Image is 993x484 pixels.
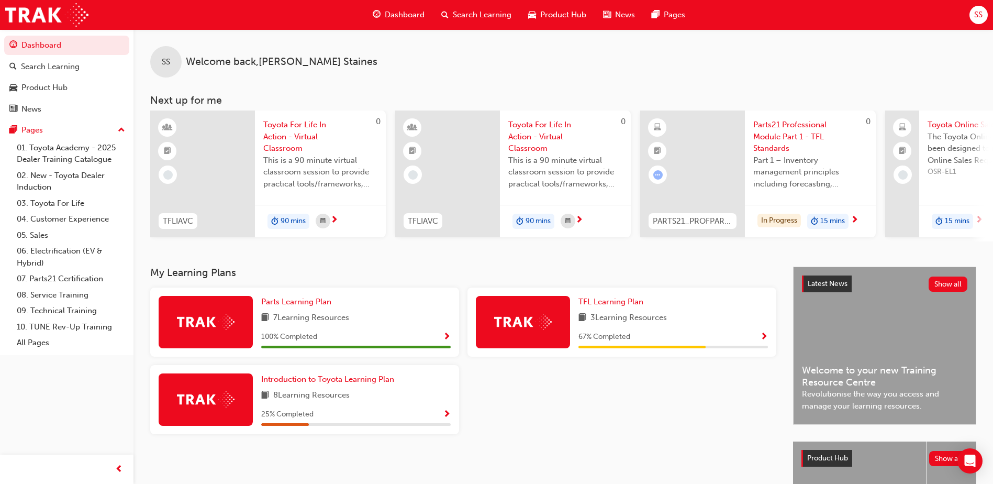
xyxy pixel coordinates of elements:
span: calendar-icon [320,215,326,228]
span: Parts Learning Plan [261,297,331,306]
h3: Next up for me [133,94,993,106]
a: Latest NewsShow allWelcome to your new Training Resource CentreRevolutionise the way you access a... [793,267,976,425]
div: Pages [21,124,43,136]
span: book-icon [578,312,586,325]
span: learningResourceType_INSTRUCTOR_LED-icon [409,121,416,135]
span: TFLIAVC [408,215,438,227]
span: next-icon [575,216,583,225]
span: Latest News [808,279,847,288]
span: booktick-icon [409,145,416,158]
span: Pages [664,9,685,21]
span: booktick-icon [654,145,661,158]
span: 3 Learning Resources [590,312,667,325]
span: learningRecordVerb_NONE-icon [408,170,418,180]
span: SS [974,9,983,21]
div: In Progress [757,214,801,228]
span: book-icon [261,389,269,402]
button: Pages [4,120,129,140]
span: 90 mins [526,215,551,227]
div: Open Intercom Messenger [957,448,983,474]
a: Dashboard [4,36,129,55]
span: pages-icon [9,126,17,135]
span: calendar-icon [565,215,571,228]
img: Trak [494,314,552,330]
span: TFLIAVC [163,215,193,227]
a: 06. Electrification (EV & Hybrid) [13,243,129,271]
span: 8 Learning Resources [273,389,350,402]
span: pages-icon [652,8,660,21]
span: Introduction to Toyota Learning Plan [261,375,394,384]
a: Product HubShow all [801,450,968,467]
span: news-icon [603,8,611,21]
a: 08. Service Training [13,287,129,303]
img: Trak [177,314,235,330]
span: Welcome back , [PERSON_NAME] Staines [186,56,377,68]
span: Toyota For Life In Action - Virtual Classroom [508,119,622,155]
span: Dashboard [385,9,425,21]
a: 03. Toyota For Life [13,195,129,212]
a: 10. TUNE Rev-Up Training [13,319,129,335]
button: Show Progress [443,408,451,421]
a: car-iconProduct Hub [520,4,595,26]
span: Parts21 Professional Module Part 1 - TFL Standards [753,119,867,155]
span: duration-icon [935,215,943,228]
a: news-iconNews [595,4,643,26]
span: booktick-icon [899,145,906,158]
span: 0 [376,117,381,126]
span: TFL Learning Plan [578,297,643,306]
img: Trak [177,391,235,408]
span: car-icon [528,8,536,21]
button: Show all [929,277,968,292]
a: 0TFLIAVCToyota For Life In Action - Virtual ClassroomThis is a 90 minute virtual classroom sessio... [150,111,386,237]
div: News [21,103,41,115]
span: News [615,9,635,21]
span: next-icon [330,216,338,225]
span: Show Progress [443,333,451,342]
div: Search Learning [21,61,80,73]
a: pages-iconPages [643,4,694,26]
span: learningRecordVerb_ATTEMPT-icon [653,170,663,180]
span: Revolutionise the way you access and manage your learning resources. [802,388,967,412]
span: learningResourceType_INSTRUCTOR_LED-icon [164,121,171,135]
span: booktick-icon [164,145,171,158]
span: This is a 90 minute virtual classroom session to provide practical tools/frameworks, behaviours a... [263,155,377,190]
button: Show Progress [443,331,451,344]
span: Welcome to your new Training Resource Centre [802,365,967,388]
span: guage-icon [373,8,381,21]
div: Product Hub [21,82,68,94]
span: Toyota For Life In Action - Virtual Classroom [263,119,377,155]
a: 0PARTS21_PROFPART1_0923_ELParts21 Professional Module Part 1 - TFL StandardsPart 1 – Inventory ma... [640,111,876,237]
span: 15 mins [820,215,845,227]
a: News [4,100,129,119]
button: Show all [929,451,968,466]
span: laptop-icon [899,121,906,135]
span: Show Progress [443,410,451,420]
a: 07. Parts21 Certification [13,271,129,287]
span: guage-icon [9,41,17,50]
a: 02. New - Toyota Dealer Induction [13,168,129,195]
span: learningRecordVerb_NONE-icon [898,170,908,180]
span: learningRecordVerb_NONE-icon [163,170,173,180]
img: Trak [5,3,88,27]
span: 100 % Completed [261,331,317,343]
a: 04. Customer Experience [13,211,129,227]
span: search-icon [441,8,449,21]
span: SS [162,56,170,68]
a: All Pages [13,335,129,351]
span: 0 [621,117,626,126]
span: 90 mins [281,215,306,227]
span: Product Hub [807,454,848,463]
button: DashboardSearch LearningProduct HubNews [4,34,129,120]
a: Search Learning [4,57,129,76]
span: up-icon [118,124,125,137]
span: Product Hub [540,9,586,21]
span: duration-icon [811,215,818,228]
a: search-iconSearch Learning [433,4,520,26]
a: Parts Learning Plan [261,296,336,308]
span: PARTS21_PROFPART1_0923_EL [653,215,732,227]
span: learningResourceType_ELEARNING-icon [654,121,661,135]
span: 67 % Completed [578,331,630,343]
a: guage-iconDashboard [364,4,433,26]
